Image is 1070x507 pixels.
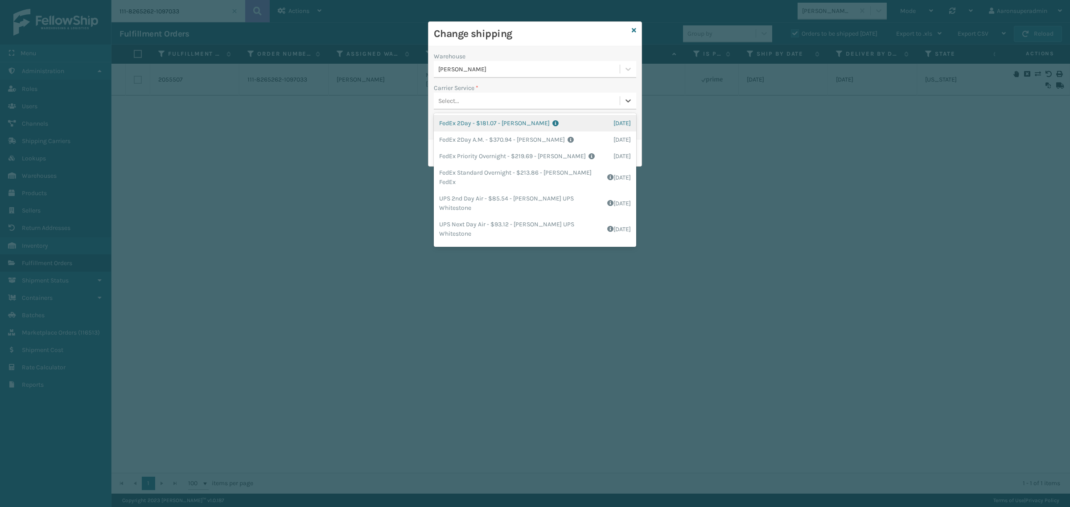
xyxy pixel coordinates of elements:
div: FedEx 2Day A.M. - $370.94 - [PERSON_NAME] [434,131,636,148]
h3: Change shipping [434,27,628,41]
div: UPS Next Day Air Saver - $89.32 - [PERSON_NAME] UPS Whitestone [434,242,636,268]
span: [DATE] [613,151,631,161]
div: FedEx 2Day - $181.07 - [PERSON_NAME] [434,115,636,131]
div: UPS 2nd Day Air - $85.54 - [PERSON_NAME] UPS Whitestone [434,190,636,216]
label: Warehouse [434,52,465,61]
div: Select... [438,96,459,106]
div: UPS Next Day Air - $93.12 - [PERSON_NAME] UPS Whitestone [434,216,636,242]
span: [DATE] [613,135,631,144]
label: Carrier Service [434,83,478,93]
div: [PERSON_NAME] [438,65,621,74]
span: [DATE] [613,225,631,234]
div: FedEx Priority Overnight - $219.69 - [PERSON_NAME] [434,148,636,164]
span: [DATE] [613,199,631,208]
div: FedEx Standard Overnight - $213.86 - [PERSON_NAME] FedEx [434,164,636,190]
span: [DATE] [613,173,631,182]
span: [DATE] [613,119,631,128]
